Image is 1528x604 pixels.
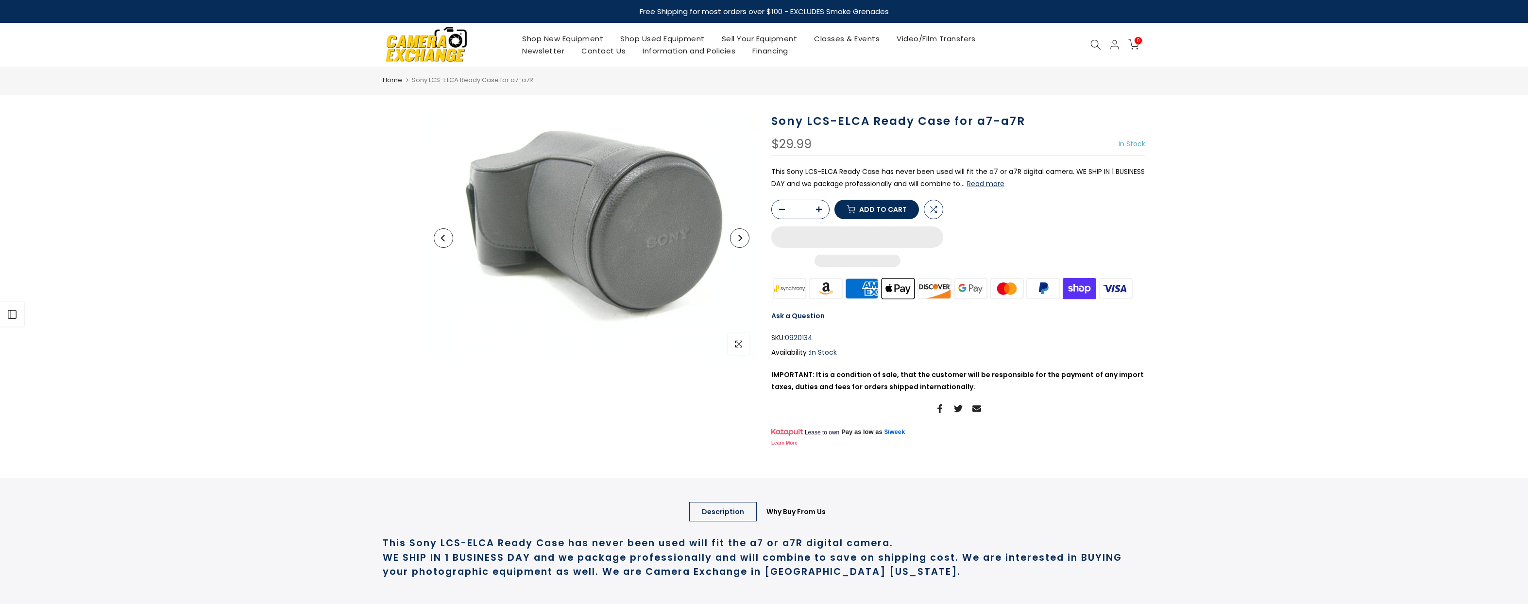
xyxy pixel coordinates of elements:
[917,276,953,300] img: discover
[640,6,889,17] strong: Free Shipping for most orders over $100 - EXCLUDES Smoke Grenades
[730,228,749,248] button: Next
[844,276,880,300] img: american express
[808,276,844,300] img: amazon payments
[884,428,905,436] a: $/week
[1025,276,1062,300] img: paypal
[810,347,837,357] span: In Stock
[805,429,839,436] span: Lease to own
[771,138,812,151] div: $29.99
[383,536,893,550] strong: This Sony LCS-ELCA Ready Case has never been used will fit the a7 or a7R digital camera.
[806,33,888,45] a: Classes & Events
[771,440,798,446] a: Learn More
[383,551,1122,578] strong: WE SHIP IN 1 BUSINESS DAY and we package professionally and will combine to save on shipping cost...
[841,428,883,436] span: Pay as low as
[834,200,919,219] button: Add to cart
[383,75,402,85] a: Home
[888,33,984,45] a: Video/Film Transfers
[1061,276,1098,300] img: shopify pay
[771,311,825,321] a: Ask a Question
[434,228,453,248] button: Previous
[989,276,1025,300] img: master
[412,75,533,85] span: Sony LCS-ELCA Ready Case for a7-a7R
[1098,276,1134,300] img: visa
[771,370,1144,392] strong: IMPORTANT: It is a condition of sale, that the customer will be responsible for the payment of an...
[573,45,634,57] a: Contact Us
[771,332,1145,344] div: SKU:
[785,332,813,344] span: 0920134
[514,45,573,57] a: Newsletter
[935,403,944,414] a: Share on Facebook
[1119,139,1145,149] span: In Stock
[514,33,612,45] a: Shop New Equipment
[612,33,713,45] a: Shop Used Equipment
[713,33,806,45] a: Sell Your Equipment
[1135,37,1142,44] span: 0
[859,206,907,213] span: Add to cart
[880,276,917,300] img: apple pay
[771,276,808,300] img: synchrony
[744,45,797,57] a: Financing
[954,403,963,414] a: Share on Twitter
[771,114,1145,128] h1: Sony LCS-ELCA Ready Case for a7-a7R
[426,114,757,362] img: Sony LCS-ELCA Ready Case for a7-a7R Bags and Cases Sony 0920134
[634,45,744,57] a: Information and Policies
[754,502,838,521] a: Why Buy From Us
[771,166,1145,190] p: This Sony LCS-ELCA Ready Case has never been used will fit the a7 or a7R digital camera. WE SHIP ...
[952,276,989,300] img: google pay
[771,346,1145,359] div: Availability :
[967,179,1004,188] button: Read more
[972,403,981,414] a: Share on Email
[689,502,757,521] a: Description
[1128,39,1139,50] a: 0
